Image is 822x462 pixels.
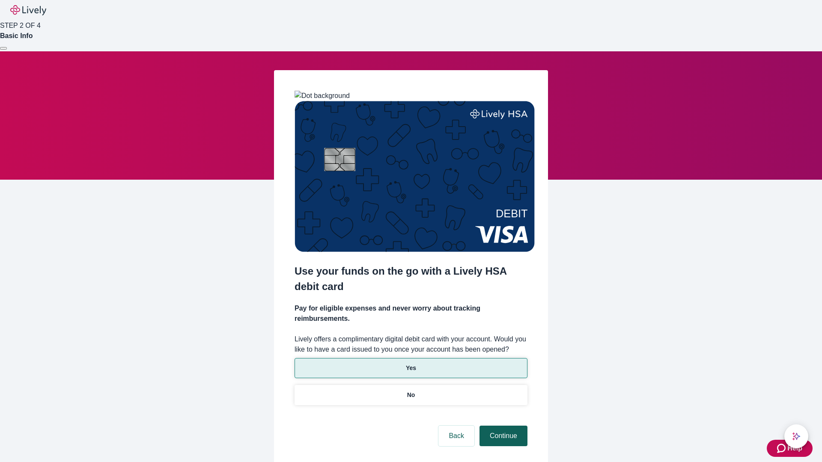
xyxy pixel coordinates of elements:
svg: Zendesk support icon [777,443,787,453]
span: Help [787,443,802,453]
button: Continue [479,426,527,446]
button: Back [438,426,474,446]
h2: Use your funds on the go with a Lively HSA debit card [295,264,527,294]
button: chat [784,424,808,448]
button: No [295,385,527,405]
img: Debit card [295,101,535,252]
h4: Pay for eligible expenses and never worry about tracking reimbursements. [295,303,527,324]
button: Zendesk support iconHelp [767,440,813,457]
img: Dot background [295,91,350,101]
p: No [407,391,415,400]
svg: Lively AI Assistant [792,432,801,441]
button: Yes [295,358,527,378]
label: Lively offers a complimentary digital debit card with your account. Would you like to have a card... [295,334,527,355]
p: Yes [406,364,416,373]
img: Lively [10,5,46,15]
